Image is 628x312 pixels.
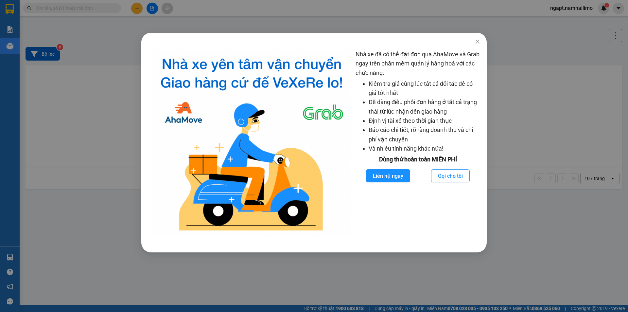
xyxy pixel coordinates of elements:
button: Liên hệ ngay [366,169,410,182]
img: logo [153,50,350,236]
div: Nhà xe đã có thể đặt đơn qua AhaMove và Grab ngay trên phần mềm quản lý hàng hoá với các chức năng: [356,50,480,236]
li: Kiểm tra giá cùng lúc tất cả đối tác để có giá tốt nhất [369,79,480,98]
div: Dùng thử hoàn toàn MIỄN PHÍ [356,155,480,164]
span: Gọi cho tôi [438,172,463,180]
li: Báo cáo chi tiết, rõ ràng doanh thu và chi phí vận chuyển [369,125,480,144]
li: Và nhiều tính năng khác nữa! [369,144,480,153]
span: close [475,39,480,44]
button: Gọi cho tôi [431,169,470,182]
button: Close [468,33,487,51]
li: Định vị tài xế theo thời gian thực [369,116,480,125]
li: Dễ dàng điều phối đơn hàng ở tất cả trạng thái từ lúc nhận đến giao hàng [369,98,480,116]
span: Liên hệ ngay [373,172,403,180]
